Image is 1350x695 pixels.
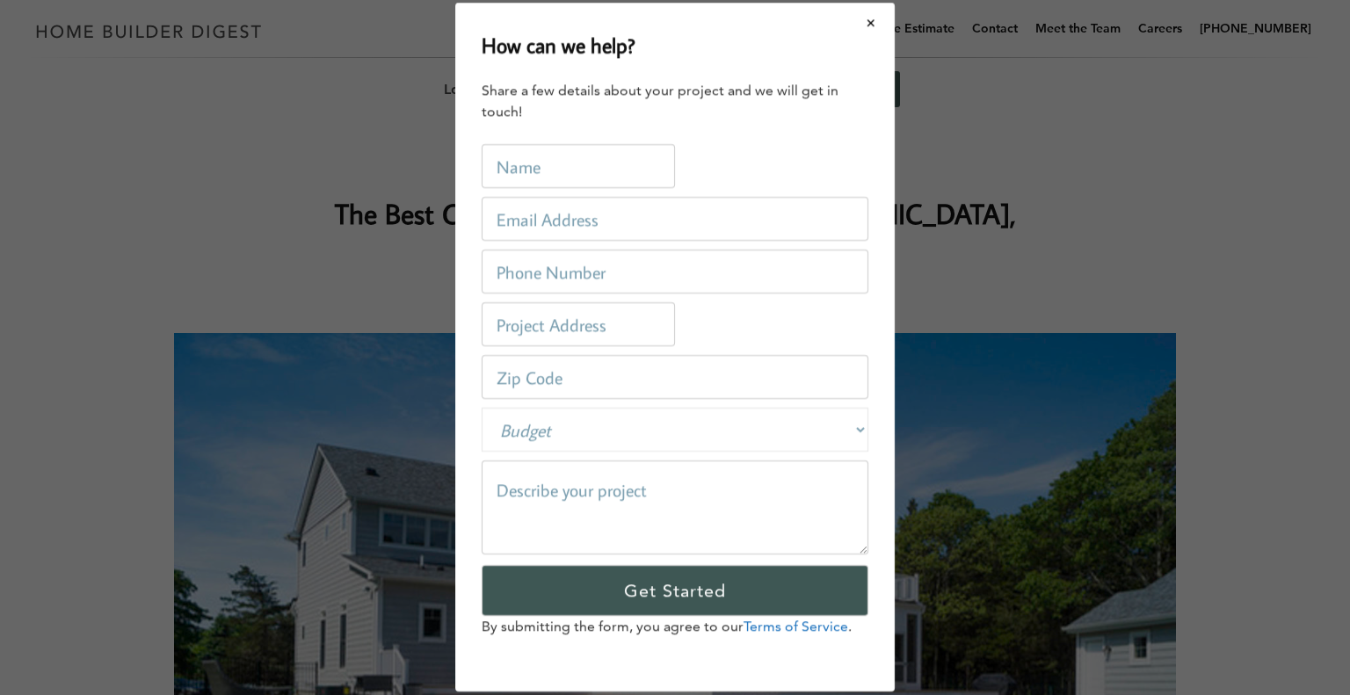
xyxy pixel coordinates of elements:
[1013,569,1329,674] iframe: Drift Widget Chat Controller
[482,198,868,242] input: Email Address
[848,4,895,41] button: Close modal
[482,303,675,347] input: Project Address
[482,617,868,638] p: By submitting the form, you agree to our .
[482,81,868,123] div: Share a few details about your project and we will get in touch!
[482,29,635,61] h2: How can we help?
[482,566,868,617] input: Get Started
[482,356,868,400] input: Zip Code
[744,619,848,635] a: Terms of Service
[482,250,868,294] input: Phone Number
[482,145,675,189] input: Name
